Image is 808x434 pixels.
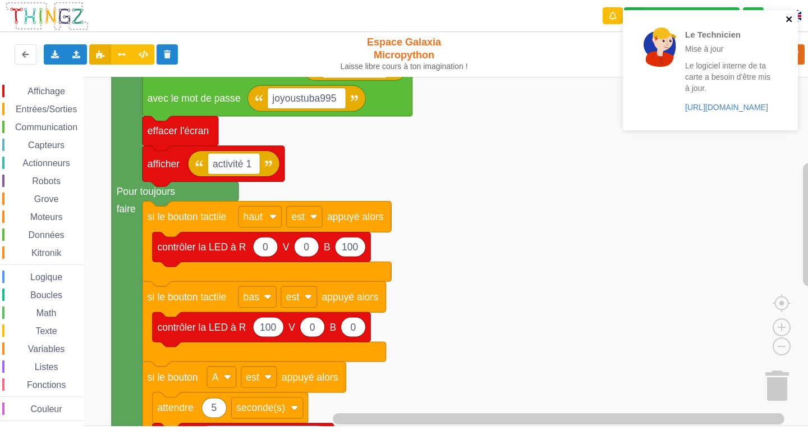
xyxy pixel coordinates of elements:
span: Robots [30,176,62,186]
text: seconde(s) [236,402,285,413]
span: Moteurs [29,212,65,222]
span: Capteurs [26,140,66,150]
text: B [324,241,330,253]
text: appuyé alors [322,291,378,303]
div: Espace Galaxia Micropython [336,36,473,71]
text: Pour toujours [117,186,176,197]
text: si le bouton tactile [148,211,226,222]
text: attendre [157,402,193,413]
span: Couleur [29,404,64,414]
text: effacer l'écran [148,125,209,136]
text: haut [244,211,263,222]
span: Variables [26,344,67,354]
img: thingz_logo.png [5,1,89,31]
text: afficher [148,158,180,170]
text: est [286,291,300,303]
span: Données [27,230,66,240]
text: joyoustuba995 [272,93,336,104]
text: B [329,322,336,333]
text: 100 [342,241,359,253]
text: est [291,211,305,222]
div: Laisse libre cours à ton imagination ! [336,62,473,71]
text: A [212,372,219,383]
text: contrôler la LED à R [157,322,246,333]
p: Mise à jour [685,43,773,54]
span: Fonctions [25,380,67,390]
text: activité 1 [213,158,251,170]
text: si le bouton tactile [148,291,226,303]
text: 100 [260,322,277,333]
button: close [786,15,793,25]
text: 0 [304,241,309,253]
text: V [288,322,295,333]
div: Ta base fonctionne bien ! [624,7,740,25]
text: 5 [212,402,217,413]
text: appuyé alors [282,372,338,383]
span: Logique [29,272,64,282]
text: 0 [263,241,268,253]
span: Texte [34,326,58,336]
text: 0 [350,322,356,333]
span: Boucles [29,290,64,300]
span: Communication [13,122,79,132]
text: 0 [310,322,315,333]
text: si le bouton [148,372,198,383]
span: Actionneurs [21,158,72,168]
text: faire [117,203,136,214]
span: Affichage [26,86,66,96]
p: Le logiciel interne de ta carte a besoin d'être mis à jour. [685,60,773,94]
a: [URL][DOMAIN_NAME] [685,103,768,112]
span: Kitronik [30,248,63,258]
span: Entrées/Sorties [14,104,79,114]
text: est [246,372,259,383]
span: Listes [33,362,60,372]
text: avec le mot de passe [148,93,241,104]
text: contrôler la LED à R [157,241,246,253]
text: V [283,241,290,253]
span: Grove [33,194,61,204]
span: Math [35,308,58,318]
text: appuyé alors [327,211,384,222]
text: bas [244,291,260,303]
p: Le Technicien [685,29,773,40]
